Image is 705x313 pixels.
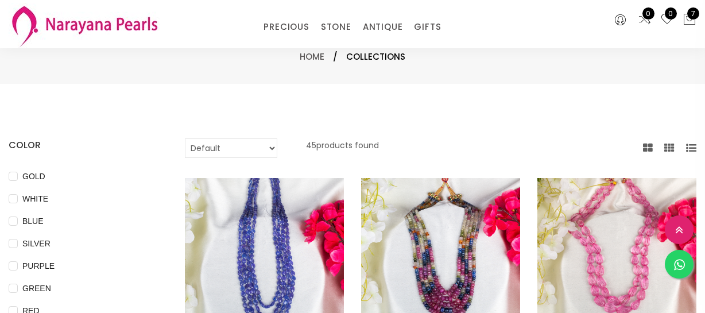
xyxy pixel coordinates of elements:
span: / [333,50,338,64]
a: ANTIQUE [363,18,403,36]
span: 0 [665,7,677,20]
button: 7 [683,13,696,28]
span: 0 [642,7,654,20]
p: 45 products found [306,138,379,158]
span: SILVER [18,237,55,250]
h4: COLOR [9,138,150,152]
a: GIFTS [414,18,441,36]
a: Home [300,51,324,63]
a: STONE [321,18,351,36]
span: PURPLE [18,260,59,272]
span: 7 [687,7,699,20]
span: Collections [346,50,405,64]
a: 0 [660,13,674,28]
a: 0 [638,13,652,28]
span: GREEN [18,282,56,295]
span: GOLD [18,170,50,183]
span: BLUE [18,215,48,227]
a: PRECIOUS [264,18,309,36]
span: WHITE [18,192,53,205]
